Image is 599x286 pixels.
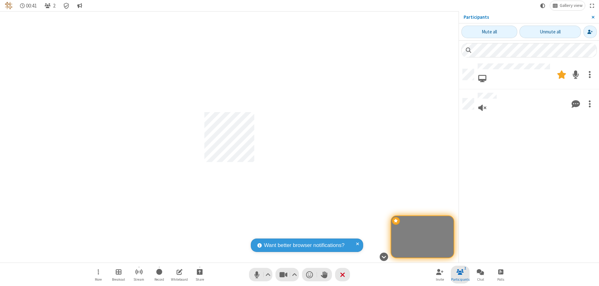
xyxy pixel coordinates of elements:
button: End or leave meeting [335,268,350,281]
img: QA Selenium DO NOT DELETE OR CHANGE [5,2,12,9]
span: Breakout [112,278,125,281]
button: Conversation [75,1,85,10]
button: Audio settings [264,268,272,281]
button: Start sharing [190,266,209,284]
button: Raise hand [317,268,332,281]
button: Using system theme [538,1,548,10]
span: Whiteboard [171,278,188,281]
p: Participants [464,14,587,21]
button: Close participant list [42,1,58,10]
button: Open poll [491,266,510,284]
button: Mute (⌘+Shift+A) [249,268,272,281]
span: Polls [497,278,504,281]
div: Timer [17,1,40,10]
button: Unmute all [519,26,581,38]
button: Change layout [550,1,585,10]
button: Mute all [461,26,517,38]
div: 2 [463,265,468,271]
button: Hide [377,249,390,264]
span: Share [196,278,204,281]
button: Video setting [290,268,299,281]
span: Want better browser notifications? [264,241,344,249]
span: Chat [477,278,484,281]
button: Invite participants (⌘+Shift+I) [431,266,449,284]
button: Viewing only, no audio connected [478,101,487,115]
span: 2 [53,3,56,9]
span: Record [154,278,164,281]
button: Close sidebar [587,11,599,23]
span: 00:41 [26,3,37,9]
button: Close participant list [451,266,470,284]
button: Open shared whiteboard [170,266,189,284]
span: More [95,278,102,281]
button: Stop video (⌘+Shift+V) [275,268,299,281]
button: Open menu [89,266,108,284]
span: Stream [134,278,144,281]
button: Invite [583,26,597,38]
button: Manage Breakout Rooms [109,266,128,284]
span: Invite [436,278,444,281]
button: Open chat [471,266,490,284]
button: Start streaming [129,266,148,284]
button: Start recording [150,266,168,284]
button: Fullscreen [587,1,597,10]
button: Joined via web browser [478,71,487,86]
div: Meeting details Encryption enabled [61,1,72,10]
button: Send a reaction [302,268,317,281]
span: Gallery view [560,3,582,8]
span: Participants [451,278,470,281]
